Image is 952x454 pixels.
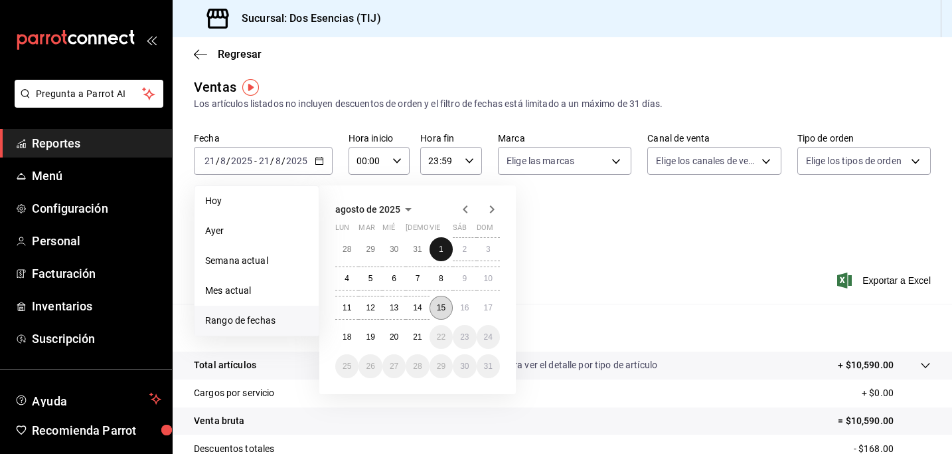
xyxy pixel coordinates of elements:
[477,223,493,237] abbr: domingo
[838,414,931,428] p: = $10,590.00
[416,274,420,283] abbr: 7 de agosto de 2025
[656,154,756,168] span: Elige los canales de venta
[453,325,476,349] button: 23 de agosto de 2025
[254,156,257,166] span: -
[392,274,396,283] abbr: 6 de agosto de 2025
[484,362,493,371] abbr: 31 de agosto de 2025
[406,237,429,261] button: 31 de julio de 2025
[462,245,467,254] abbr: 2 de agosto de 2025
[382,325,406,349] button: 20 de agosto de 2025
[430,223,440,237] abbr: viernes
[9,96,163,110] a: Pregunta a Parrot AI
[194,48,262,60] button: Regresar
[358,223,374,237] abbr: martes
[439,245,443,254] abbr: 1 de agosto de 2025
[453,354,476,378] button: 30 de agosto de 2025
[498,134,631,143] label: Marca
[460,332,469,342] abbr: 23 de agosto de 2025
[382,223,395,237] abbr: miércoles
[484,332,493,342] abbr: 24 de agosto de 2025
[406,267,429,290] button: 7 de agosto de 2025
[343,362,351,371] abbr: 25 de agosto de 2025
[840,273,931,288] button: Exportar a Excel
[390,362,398,371] abbr: 27 de agosto de 2025
[406,296,429,320] button: 14 de agosto de 2025
[218,48,262,60] span: Regresar
[335,296,358,320] button: 11 de agosto de 2025
[220,156,226,166] input: --
[270,156,274,166] span: /
[205,224,308,238] span: Ayer
[343,332,351,342] abbr: 18 de agosto de 2025
[430,325,453,349] button: 22 de agosto de 2025
[647,134,781,143] label: Canal de venta
[358,237,382,261] button: 29 de julio de 2025
[430,267,453,290] button: 8 de agosto de 2025
[437,362,445,371] abbr: 29 de agosto de 2025
[281,156,285,166] span: /
[358,267,382,290] button: 5 de agosto de 2025
[838,358,894,372] p: + $10,590.00
[430,354,453,378] button: 29 de agosto de 2025
[258,156,270,166] input: --
[32,330,161,348] span: Suscripción
[460,362,469,371] abbr: 30 de agosto de 2025
[413,303,422,312] abbr: 14 de agosto de 2025
[413,245,422,254] abbr: 31 de julio de 2025
[205,254,308,268] span: Semana actual
[439,274,443,283] abbr: 8 de agosto de 2025
[216,156,220,166] span: /
[453,223,467,237] abbr: sábado
[230,156,253,166] input: ----
[382,267,406,290] button: 6 de agosto de 2025
[477,267,500,290] button: 10 de agosto de 2025
[453,267,476,290] button: 9 de agosto de 2025
[205,194,308,208] span: Hoy
[862,386,931,400] p: + $0.00
[390,332,398,342] abbr: 20 de agosto de 2025
[366,245,374,254] abbr: 29 de julio de 2025
[32,421,161,439] span: Recomienda Parrot
[32,297,161,315] span: Inventarios
[231,11,381,27] h3: Sucursal: Dos Esencias (TIJ)
[349,134,410,143] label: Hora inicio
[430,296,453,320] button: 15 de agosto de 2025
[335,237,358,261] button: 28 de julio de 2025
[413,362,422,371] abbr: 28 de agosto de 2025
[420,134,482,143] label: Hora fin
[437,303,445,312] abbr: 15 de agosto de 2025
[335,325,358,349] button: 18 de agosto de 2025
[368,274,373,283] abbr: 5 de agosto de 2025
[275,156,281,166] input: --
[146,35,157,45] button: open_drawer_menu
[345,274,349,283] abbr: 4 de agosto de 2025
[335,201,416,217] button: agosto de 2025
[477,354,500,378] button: 31 de agosto de 2025
[806,154,902,168] span: Elige los tipos de orden
[382,354,406,378] button: 27 de agosto de 2025
[32,232,161,250] span: Personal
[242,79,259,96] img: Tooltip marker
[477,325,500,349] button: 24 de agosto de 2025
[335,204,400,215] span: agosto de 2025
[406,223,484,237] abbr: jueves
[462,274,467,283] abbr: 9 de agosto de 2025
[226,156,230,166] span: /
[194,134,333,143] label: Fecha
[32,167,161,185] span: Menú
[194,386,275,400] p: Cargos por servicio
[437,332,445,342] abbr: 22 de agosto de 2025
[366,332,374,342] abbr: 19 de agosto de 2025
[382,296,406,320] button: 13 de agosto de 2025
[366,362,374,371] abbr: 26 de agosto de 2025
[205,284,308,298] span: Mes actual
[285,156,308,166] input: ----
[358,296,382,320] button: 12 de agosto de 2025
[413,332,422,342] abbr: 21 de agosto de 2025
[477,237,500,261] button: 3 de agosto de 2025
[358,325,382,349] button: 19 de agosto de 2025
[335,354,358,378] button: 25 de agosto de 2025
[460,303,469,312] abbr: 16 de agosto de 2025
